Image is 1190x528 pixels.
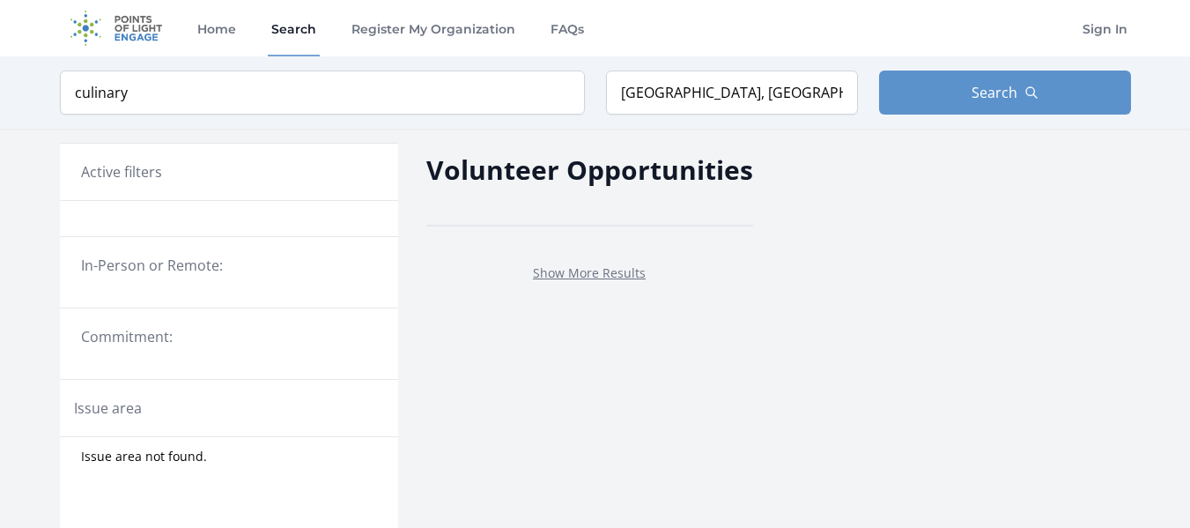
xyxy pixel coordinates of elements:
[879,71,1131,115] button: Search
[81,161,162,182] h3: Active filters
[81,326,377,347] legend: Commitment:
[972,82,1017,103] span: Search
[426,150,753,190] h2: Volunteer Opportunities
[81,448,207,465] span: Issue area not found.
[74,398,142,419] legend: Issue area
[60,71,585,115] input: Keyword
[533,264,646,281] a: Show More Results
[81,255,377,276] legend: In-Person or Remote:
[606,71,858,115] input: Location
